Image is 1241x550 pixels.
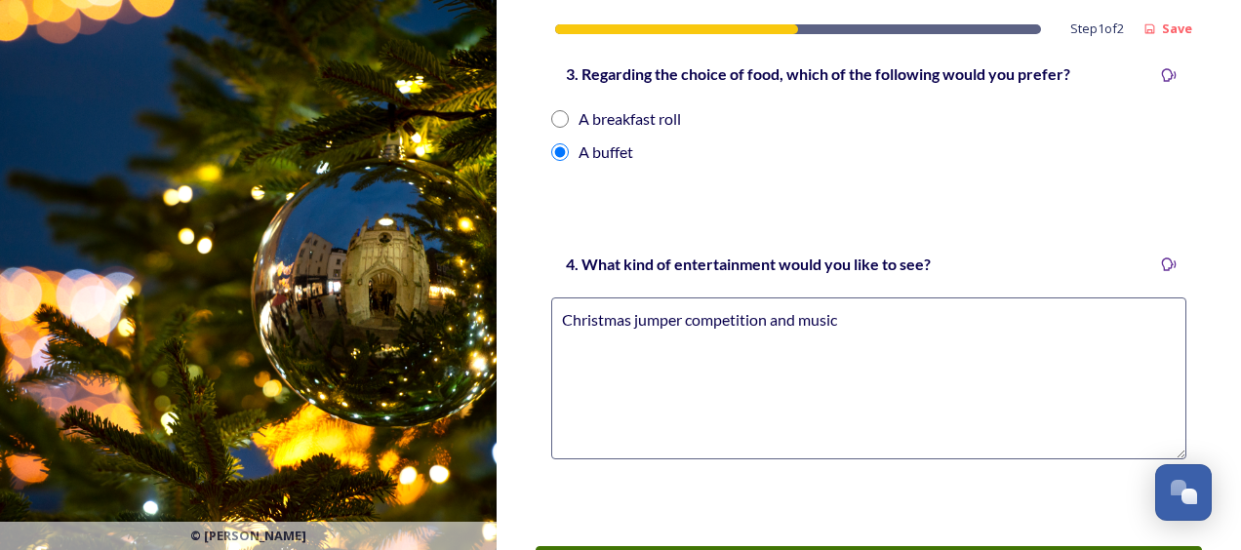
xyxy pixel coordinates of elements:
[1070,20,1124,38] span: Step 1 of 2
[579,107,681,131] div: A breakfast roll
[579,140,633,164] div: A buffet
[190,527,306,545] span: © [PERSON_NAME]
[1162,20,1192,37] strong: Save
[1155,464,1212,521] button: Open Chat
[566,255,931,273] strong: 4. What kind of entertainment would you like to see?
[566,64,1070,83] strong: 3. Regarding the choice of food, which of the following would you prefer?
[551,297,1186,459] textarea: Christmas jumper competition and music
